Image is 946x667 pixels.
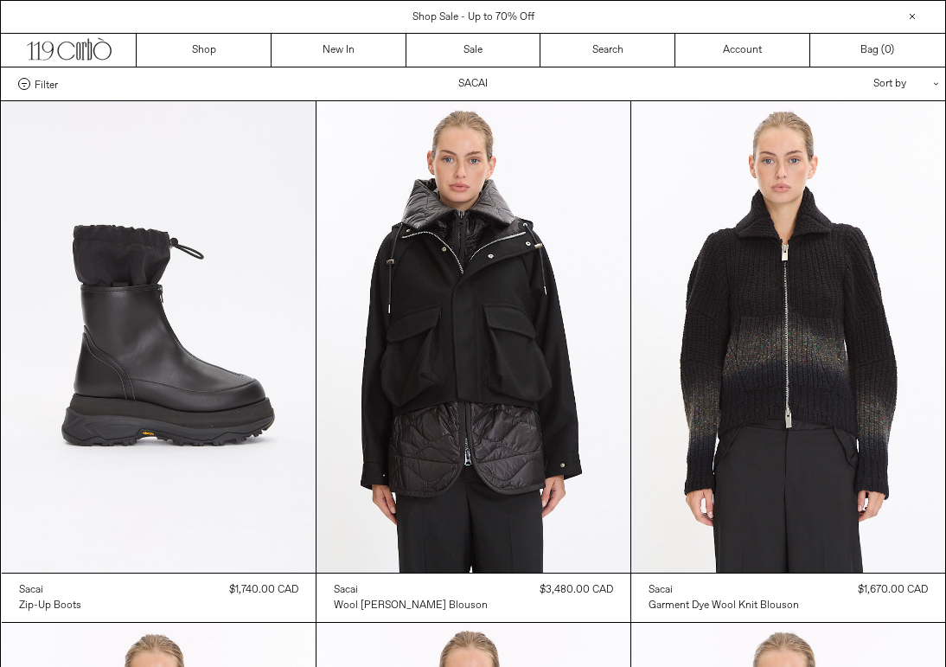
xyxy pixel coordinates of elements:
a: Shop Sale - Up to 70% Off [412,10,534,24]
a: Garment Dye Wool Knit Blouson [649,598,799,613]
div: Sort by [772,67,928,100]
a: Search [540,34,675,67]
a: New In [272,34,406,67]
a: Sale [406,34,541,67]
img: Sacai Zip-Up Boots in black [2,101,316,573]
img: Sacai Garment Dye Wool [631,101,945,573]
div: Sacai [19,583,43,598]
a: Sacai [19,582,81,598]
a: Zip-Up Boots [19,598,81,613]
img: Sacai Wool Melton Blouson [316,101,630,573]
div: $3,480.00 CAD [540,582,613,598]
div: Sacai [649,583,673,598]
div: Wool [PERSON_NAME] Blouson [334,599,488,613]
div: $1,740.00 CAD [229,582,298,598]
a: Account [675,34,810,67]
a: Bag () [810,34,945,67]
span: ) [885,42,894,58]
div: $1,670.00 CAD [858,582,928,598]
span: Filter [35,78,58,90]
div: Zip-Up Boots [19,599,81,613]
div: Sacai [334,583,358,598]
a: Wool [PERSON_NAME] Blouson [334,598,488,613]
span: 0 [885,43,891,57]
a: Sacai [649,582,799,598]
a: Sacai [334,582,488,598]
div: Garment Dye Wool Knit Blouson [649,599,799,613]
a: Shop [137,34,272,67]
